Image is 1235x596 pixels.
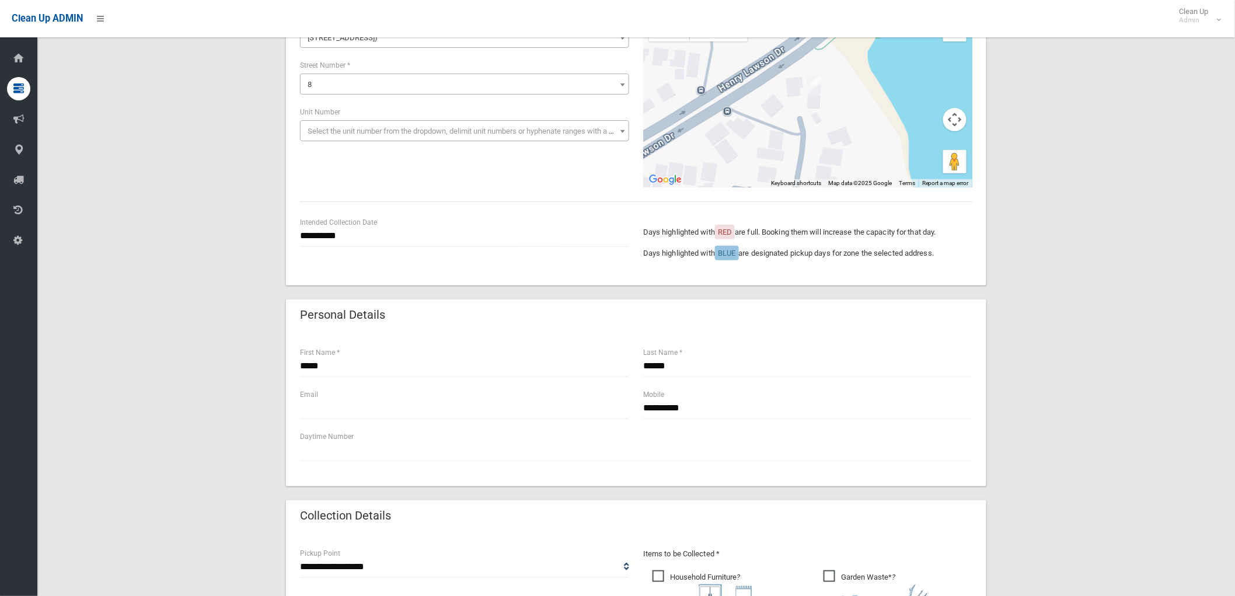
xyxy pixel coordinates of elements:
img: Google [646,172,685,187]
a: Terms (opens in new tab) [899,180,915,186]
span: Select the unit number from the dropdown, delimit unit numbers or hyphenate ranges with a comma [308,127,634,135]
span: 8 [300,74,629,95]
button: Keyboard shortcuts [771,179,821,187]
p: Days highlighted with are designated pickup days for zone the selected address. [643,246,972,260]
span: Map data ©2025 Google [828,180,892,186]
p: Days highlighted with are full. Booking them will increase the capacity for that day. [643,225,972,239]
a: Report a map error [922,180,969,186]
span: Riverview Road (PADSTOW HEIGHTS 2211) [303,30,626,46]
span: 8 [303,76,626,93]
div: 8 Riverview Road, PADSTOW HEIGHTS NSW 2211 [807,76,821,96]
span: Clean Up [1174,7,1220,25]
span: 8 [308,80,312,89]
button: Drag Pegman onto the map to open Street View [943,150,967,173]
a: Open this area in Google Maps (opens a new window) [646,172,685,187]
small: Admin [1180,16,1209,25]
header: Personal Details [286,304,399,326]
header: Collection Details [286,504,405,527]
span: Clean Up ADMIN [12,13,83,24]
button: Map camera controls [943,108,967,131]
p: Items to be Collected * [643,547,972,561]
span: RED [718,228,732,236]
span: BLUE [718,249,735,257]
